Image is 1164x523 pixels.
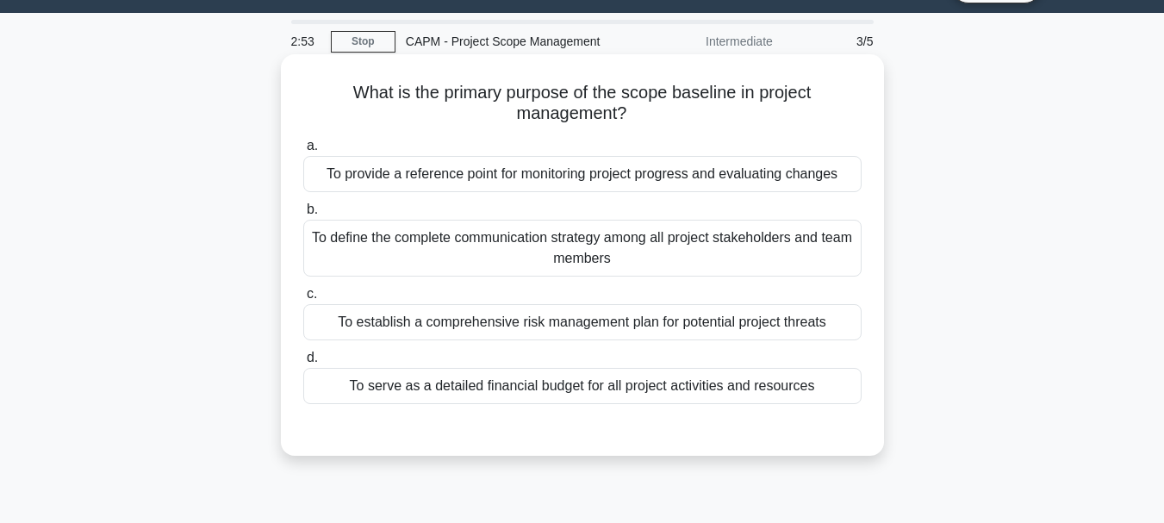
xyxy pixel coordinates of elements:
[303,368,862,404] div: To serve as a detailed financial budget for all project activities and resources
[303,220,862,277] div: To define the complete communication strategy among all project stakeholders and team members
[281,24,331,59] div: 2:53
[307,202,318,216] span: b.
[331,31,395,53] a: Stop
[307,138,318,153] span: a.
[307,286,317,301] span: c.
[783,24,884,59] div: 3/5
[307,350,318,364] span: d.
[302,82,863,125] h5: What is the primary purpose of the scope baseline in project management?
[303,156,862,192] div: To provide a reference point for monitoring project progress and evaluating changes
[395,24,632,59] div: CAPM - Project Scope Management
[632,24,783,59] div: Intermediate
[303,304,862,340] div: To establish a comprehensive risk management plan for potential project threats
